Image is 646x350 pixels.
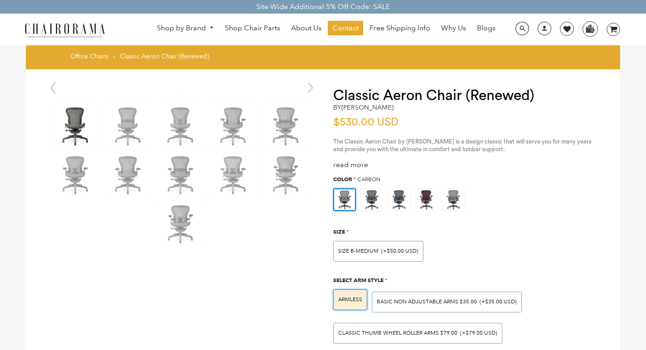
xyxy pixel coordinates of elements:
span: BASIC NON ADJUSTABLE ARMS $35.00 [377,298,477,305]
h2: by [333,104,393,111]
a: Shop by Brand [152,21,219,35]
span: SIZE B-MEDIUM [338,248,379,254]
a: Why Us [437,21,471,35]
img: Classic Aeron Chair (Renewed) - chairorama [211,103,256,149]
img: https://apo-admin.mageworx.com/front/img/chairorama.myshopify.com/ae6848c9e4cbaa293e2d516f385ec6e... [442,189,464,211]
span: Why Us [441,24,466,33]
span: Select Arm Style [333,277,384,283]
a: Free Shipping Info [365,21,435,35]
h1: Classic Aeron Chair (Renewed) [333,87,602,104]
nav: DesktopNavigation [149,21,504,38]
nav: breadcrumbs [70,52,212,65]
img: Classic Aeron Chair (Renewed) - chairorama [158,103,204,149]
img: Classic Aeron Chair (Renewed) - chairorama [263,103,309,149]
img: https://apo-admin.mageworx.com/front/img/chairorama.myshopify.com/f0a8248bab2644c909809aada6fe08d... [415,189,437,211]
span: (+$79.00 USD) [460,331,497,336]
img: Classic Aeron Chair (Renewed) - chairorama [158,152,204,197]
span: Shop Chair Parts [225,24,280,33]
img: Classic Aeron Chair (Renewed) - chairorama [106,152,151,197]
img: Classic Aeron Chair (Renewed) - chairorama [53,103,98,149]
span: Blogs [477,24,495,33]
span: › [113,52,115,60]
img: https://apo-admin.mageworx.com/front/img/chairorama.myshopify.com/f520d7dfa44d3d2e85a5fe9a0a95ca9... [361,189,383,211]
img: Classic Aeron Chair (Renewed) - chairorama [211,152,256,197]
span: Classic Aeron Chair (Renewed) [120,52,209,60]
img: https://apo-admin.mageworx.com/front/img/chairorama.myshopify.com/ae6848c9e4cbaa293e2d516f385ec6e... [334,189,355,210]
a: Contact [328,21,363,35]
span: Free Shipping Info [369,24,430,33]
span: The Classic Aeron Chair by [PERSON_NAME] is a design classic that will serve you for many years a... [333,139,592,152]
img: Classic Aeron Chair (Renewed) - chairorama [263,152,309,197]
span: Color [333,176,352,182]
a: Shop Chair Parts [220,21,285,35]
span: Carbon [357,176,380,183]
img: https://apo-admin.mageworx.com/front/img/chairorama.myshopify.com/934f279385142bb1386b89575167202... [388,189,410,211]
img: chairorama [19,22,110,38]
span: ARMLESS [338,296,362,303]
span: Classic Thumb Wheel Roller Arms $79.00 [338,330,457,336]
span: About Us [291,24,321,33]
a: Office Chairs [70,52,108,60]
span: Contact [332,24,359,33]
div: read more [333,160,602,170]
a: About Us [287,21,326,35]
span: Size [333,228,345,235]
img: WhatsApp_Image_2024-07-12_at_16.23.01.webp [583,22,597,35]
img: Classic Aeron Chair (Renewed) - chairorama [106,103,151,149]
span: (+$50.00 USD) [381,249,418,254]
img: Classic Aeron Chair (Renewed) - chairorama [158,201,204,246]
a: Blogs [472,21,500,35]
a: [PERSON_NAME] [341,103,393,111]
img: Classic Aeron Chair (Renewed) - chairorama [53,152,98,197]
span: (+$35.00 USD) [480,299,517,305]
span: $530.00 USD [333,117,398,128]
